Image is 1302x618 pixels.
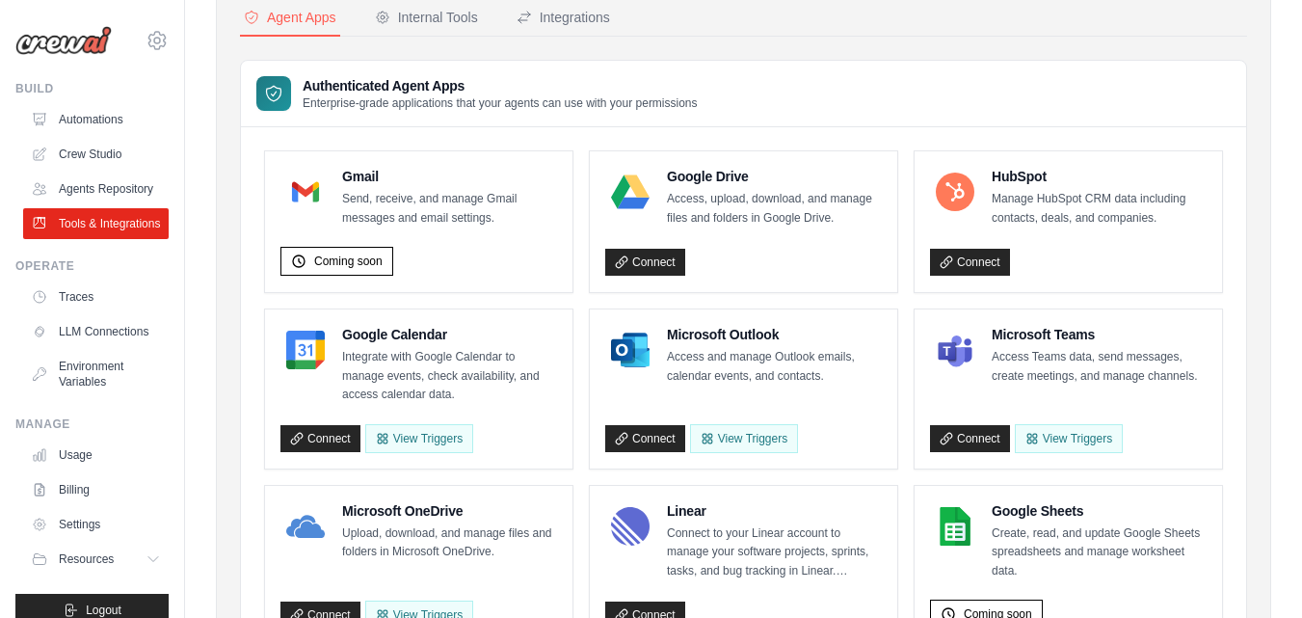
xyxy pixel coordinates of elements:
a: Settings [23,509,169,540]
h4: Google Sheets [992,501,1207,521]
img: Logo [15,26,112,55]
div: Internal Tools [375,8,478,27]
img: Google Sheets Logo [936,507,974,546]
img: Google Calendar Logo [286,331,325,369]
p: Send, receive, and manage Gmail messages and email settings. [342,190,557,228]
: View Triggers [1015,424,1123,453]
h4: Google Drive [667,167,882,186]
p: Upload, download, and manage files and folders in Microsoft OneDrive. [342,524,557,562]
h4: Microsoft Outlook [667,325,882,344]
a: Connect [605,249,685,276]
h4: Google Calendar [342,325,557,344]
div: Agent Apps [244,8,336,27]
a: Connect [930,425,1010,452]
span: Coming soon [314,254,383,269]
p: Manage HubSpot CRM data including contacts, deals, and companies. [992,190,1207,228]
a: Usage [23,440,169,470]
a: Automations [23,104,169,135]
p: Access, upload, download, and manage files and folders in Google Drive. [667,190,882,228]
a: Agents Repository [23,174,169,204]
img: Linear Logo [611,507,650,546]
: View Triggers [690,424,798,453]
img: Microsoft Outlook Logo [611,331,650,369]
a: Connect [930,249,1010,276]
button: View Triggers [365,424,473,453]
h4: HubSpot [992,167,1207,186]
a: Crew Studio [23,139,169,170]
div: Build [15,81,169,96]
a: Tools & Integrations [23,208,169,239]
a: Connect [280,425,360,452]
img: Gmail Logo [286,173,325,211]
a: Environment Variables [23,351,169,397]
button: Resources [23,544,169,575]
span: Logout [86,603,121,618]
p: Access and manage Outlook emails, calendar events, and contacts. [667,348,882,386]
h4: Gmail [342,167,557,186]
img: Microsoft Teams Logo [936,331,974,369]
p: Create, read, and update Google Sheets spreadsheets and manage worksheet data. [992,524,1207,581]
h4: Linear [667,501,882,521]
div: Integrations [517,8,610,27]
h4: Microsoft Teams [992,325,1207,344]
img: Microsoft OneDrive Logo [286,507,325,546]
img: HubSpot Logo [936,173,974,211]
div: Operate [15,258,169,274]
p: Integrate with Google Calendar to manage events, check availability, and access calendar data. [342,348,557,405]
a: Connect [605,425,685,452]
a: LLM Connections [23,316,169,347]
h3: Authenticated Agent Apps [303,76,698,95]
div: Manage [15,416,169,432]
img: Google Drive Logo [611,173,650,211]
p: Connect to your Linear account to manage your software projects, sprints, tasks, and bug tracking... [667,524,882,581]
p: Access Teams data, send messages, create meetings, and manage channels. [992,348,1207,386]
span: Resources [59,551,114,567]
h4: Microsoft OneDrive [342,501,557,521]
a: Traces [23,282,169,312]
a: Billing [23,474,169,505]
p: Enterprise-grade applications that your agents can use with your permissions [303,95,698,111]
